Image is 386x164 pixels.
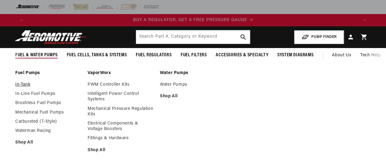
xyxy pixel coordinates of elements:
[131,48,176,62] summary: Fuel Regulators
[136,52,171,58] span: Fuel Regulators
[88,121,154,132] a: Electrical Components & Voltage Boosters
[211,48,273,62] summary: Accessories & Specialty
[277,52,313,58] span: System Diagrams
[88,106,154,117] a: Mechanical Pressure Regulation Kits
[27,17,359,24] div: 1 of 4
[176,48,211,62] summary: Fuel Filters
[160,82,226,88] a: Water Pumps
[88,82,154,88] a: PWM Controller Kits
[273,48,318,62] summary: System Diagrams
[15,82,81,88] a: In-Tank
[360,52,381,59] span: Tech Help
[15,100,81,106] a: Brushless Fuel Pumps
[15,52,58,58] span: Fuel & Water Pumps
[160,70,226,76] a: Water Pumps
[88,147,154,153] a: Shop All
[67,52,127,58] span: Fuel Cells, Tanks & Systems
[294,30,344,44] button: PUMP FINDER
[356,48,385,63] summary: Tech Help
[15,14,27,26] button: Translation missing: en.sections.announcements.previous_announcement
[27,17,359,24] a: BUY A REGULATOR, GET A FREE PRESSURE GAUGE
[62,48,131,62] summary: Fuel Cells, Tanks & Systems
[136,30,250,44] input: Search by Part Number, Category or Keyword
[15,110,81,115] a: Mechanical Fuel Pumps
[236,30,250,44] button: search button
[160,94,226,99] a: Shop All
[15,140,81,145] a: Shop All
[15,70,81,76] a: Fuel Pumps
[11,48,62,62] summary: Fuel & Water Pumps
[88,70,154,76] a: VaporWorx
[181,52,207,58] span: Fuel Filters
[88,136,154,141] a: Fittings & Hardware
[88,91,154,102] a: Intelligent Power Control Systems
[13,30,89,44] img: Aeromotive
[15,91,81,97] a: In-Line Fuel Pumps
[27,17,359,24] div: Announcement
[15,128,81,134] a: Waterman Racing
[15,119,81,125] a: Carbureted (T-Style)
[359,14,371,26] button: Translation missing: en.sections.announcements.next_announcement
[216,52,268,58] span: Accessories & Specialty
[133,18,247,22] span: BUY A REGULATOR, GET A FREE PRESSURE GAUGE
[332,53,351,58] span: About Us
[327,48,356,63] a: About Us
